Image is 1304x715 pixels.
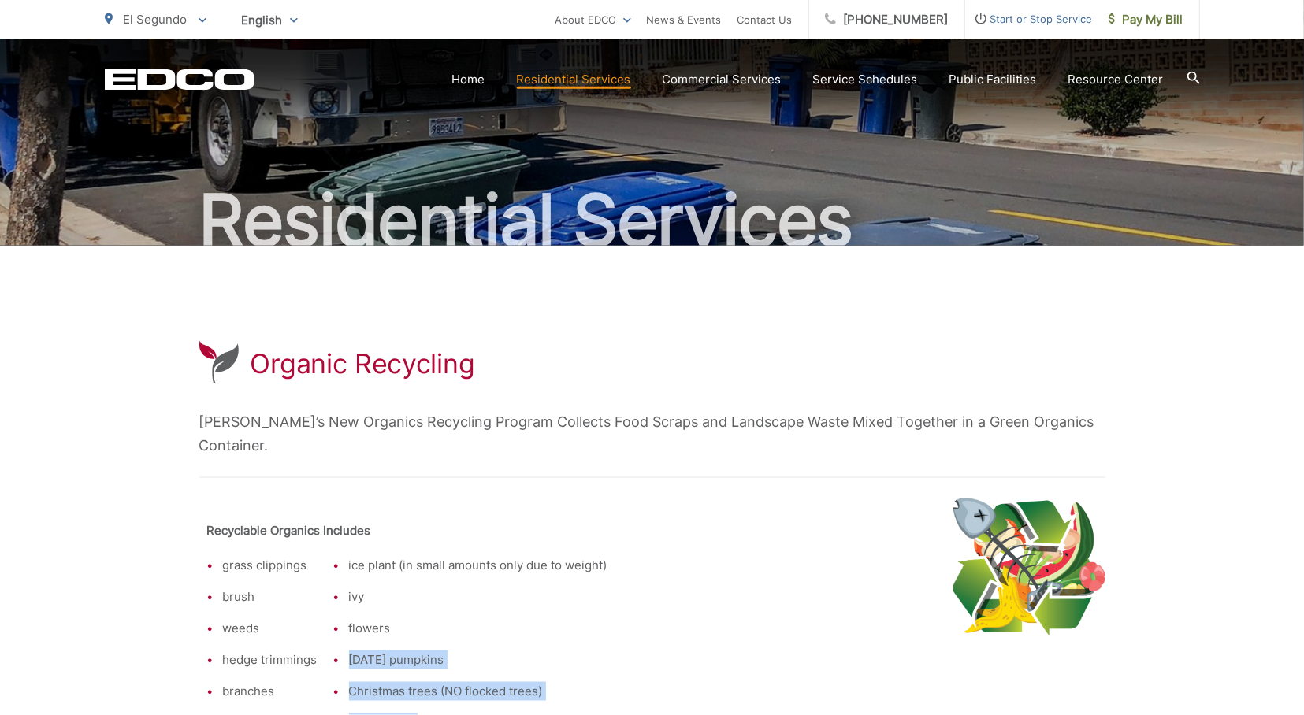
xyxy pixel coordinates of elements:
li: hedge trimmings [223,650,318,669]
p: [PERSON_NAME]’s New Organics Recycling Program Collects Food Scraps and Landscape Waste Mixed Tog... [199,410,1105,458]
a: Home [452,70,485,89]
a: Commercial Services [663,70,782,89]
li: flowers [349,619,607,638]
h2: Residential Services [105,181,1200,260]
a: Service Schedules [813,70,918,89]
li: branches [223,682,318,701]
span: English [230,6,310,34]
li: brush [223,587,318,606]
a: About EDCO [555,10,631,29]
span: El Segundo [124,12,188,27]
li: Christmas trees (NO flocked trees) [349,682,607,701]
a: Resource Center [1068,70,1164,89]
li: weeds [223,619,318,638]
li: ivy [349,587,607,606]
a: Contact Us [737,10,793,29]
span: Pay My Bill [1109,10,1183,29]
li: [DATE] pumpkins [349,650,607,669]
strong: Recyclable Organics Includes [207,523,371,538]
a: Residential Services [517,70,631,89]
a: News & Events [647,10,722,29]
a: Public Facilities [949,70,1037,89]
img: Organics Arrow [948,498,1105,646]
h1: Organic Recycling [251,348,475,380]
a: EDCD logo. Return to the homepage. [105,69,254,91]
li: grass clippings [223,556,318,575]
li: ice plant (in small amounts only due to weight) [349,556,607,575]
